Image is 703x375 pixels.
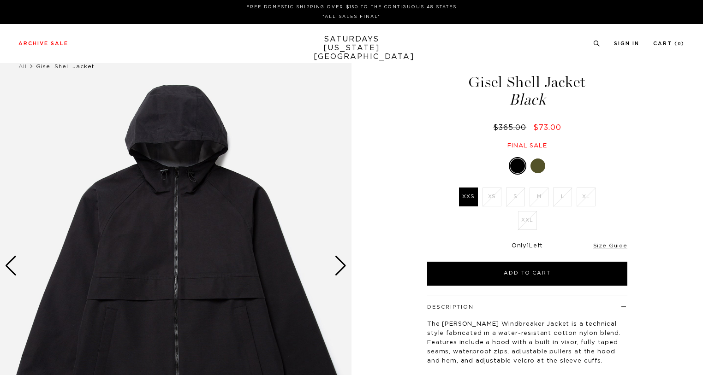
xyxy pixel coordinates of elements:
a: Archive Sale [18,41,68,46]
div: Final sale [426,142,629,150]
button: Description [427,305,474,310]
a: All [18,64,27,69]
p: FREE DOMESTIC SHIPPING OVER $150 TO THE CONTIGUOUS 48 STATES [22,4,681,11]
div: Previous slide [5,256,17,276]
label: XXS [459,187,478,206]
span: $73.00 [533,124,561,131]
a: Cart (0) [653,41,685,46]
button: Add to Cart [427,262,627,286]
span: Black [426,92,629,107]
span: Gisel Shell Jacket [36,64,95,69]
p: *ALL SALES FINAL* [22,13,681,20]
div: Next slide [334,256,347,276]
a: SATURDAYS[US_STATE][GEOGRAPHIC_DATA] [314,35,390,61]
a: Size Guide [593,243,627,248]
small: 0 [678,42,681,46]
span: 1 [527,243,529,249]
div: Only Left [427,242,627,250]
a: Sign In [614,41,639,46]
p: The [PERSON_NAME] Windbreaker Jacket is a technical style fabricated in a water-resistant cotton ... [427,320,627,366]
del: $365.00 [493,124,530,131]
h1: Gisel Shell Jacket [426,75,629,107]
